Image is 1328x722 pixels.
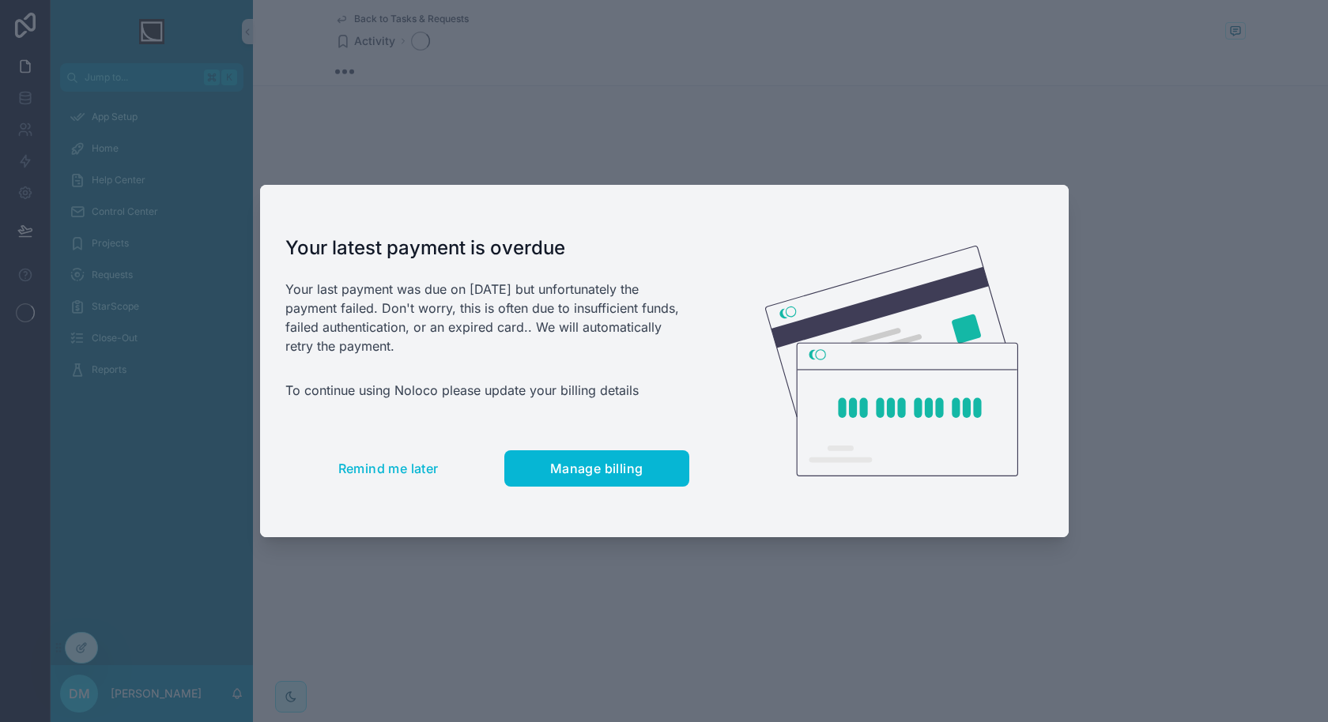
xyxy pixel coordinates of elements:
h1: Your latest payment is overdue [285,235,689,261]
button: Remind me later [285,450,492,487]
p: To continue using Noloco please update your billing details [285,381,689,400]
span: Remind me later [338,461,439,476]
p: Your last payment was due on [DATE] but unfortunately the payment failed. Don't worry, this is of... [285,280,689,355]
img: Credit card illustration [765,246,1018,476]
button: Manage billing [504,450,689,487]
span: Manage billing [550,461,643,476]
